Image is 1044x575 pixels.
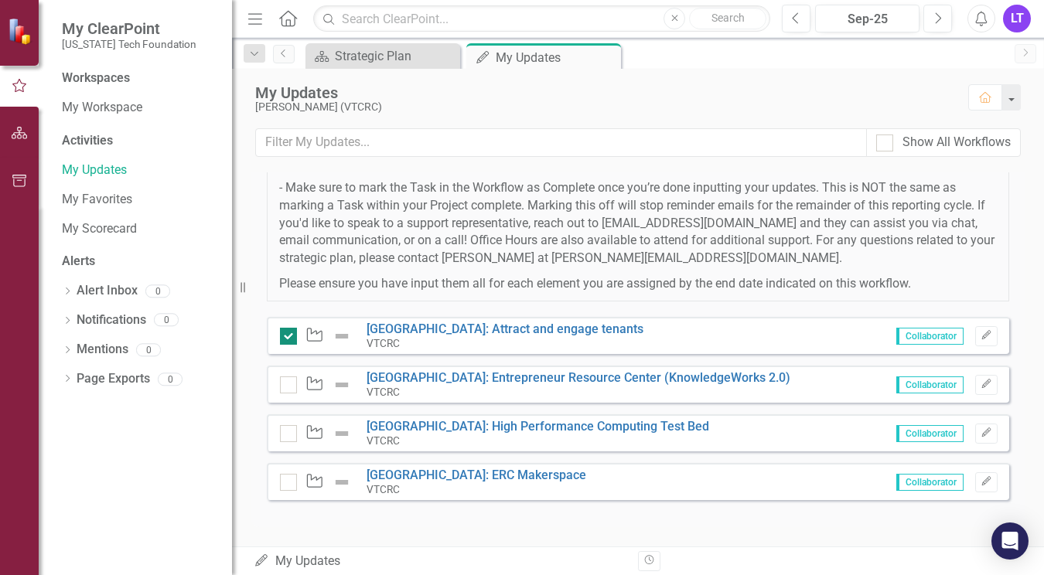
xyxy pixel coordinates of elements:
[367,434,400,447] small: VTCRC
[255,84,953,101] div: My Updates
[62,191,217,209] a: My Favorites
[136,343,161,356] div: 0
[62,162,217,179] a: My Updates
[145,284,170,298] div: 0
[896,425,964,442] span: Collaborator
[335,46,456,66] div: Strategic Plan
[367,370,790,385] a: [GEOGRAPHIC_DATA]: Entrepreneur Resource Center (KnowledgeWorks 2.0)
[62,38,196,50] small: [US_STATE] Tech Foundation
[77,341,128,359] a: Mentions
[77,311,146,329] a: Notifications
[279,275,997,293] p: Please ensure you have input them all for each element you are assigned by the end date indicated...
[711,12,745,24] span: Search
[367,337,400,349] small: VTCRC
[333,376,351,394] img: Not Defined
[62,253,217,270] div: Alerts
[309,46,456,66] a: Strategic Plan
[77,282,138,300] a: Alert Inbox
[7,16,36,45] img: ClearPoint Strategy
[991,522,1029,560] div: Open Intercom Messenger
[62,132,217,150] div: Activities
[62,99,217,117] a: My Workspace
[821,10,914,29] div: Sep-25
[896,474,964,491] span: Collaborator
[255,128,867,157] input: Filter My Updates...
[815,5,919,32] button: Sep-25
[367,322,643,336] a: [GEOGRAPHIC_DATA]: Attract and engage tenants
[279,179,997,267] p: - Make sure to mark the Task in the Workflow as Complete once you’re done inputting your updates....
[367,419,709,434] a: [GEOGRAPHIC_DATA]: High Performance Computing Test Bed
[689,8,766,29] button: Search
[333,327,351,345] img: Not Defined
[333,424,351,443] img: Not Defined
[367,468,586,482] a: [GEOGRAPHIC_DATA]: ERC Makerspace
[62,70,130,87] div: Workspaces
[62,220,217,238] a: My Scorecard
[255,101,953,113] div: [PERSON_NAME] (VTCRC)
[158,373,183,386] div: 0
[313,5,770,32] input: Search ClearPoint...
[62,19,196,38] span: My ClearPoint
[902,134,1011,151] div: Show All Workflows
[1003,5,1031,32] button: LT
[254,553,626,570] div: My Updates
[77,370,150,388] a: Page Exports
[333,473,351,492] img: Not Defined
[154,314,179,327] div: 0
[896,376,964,393] span: Collaborator
[896,328,964,345] span: Collaborator
[367,483,400,495] small: VTCRC
[367,386,400,398] small: VTCRC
